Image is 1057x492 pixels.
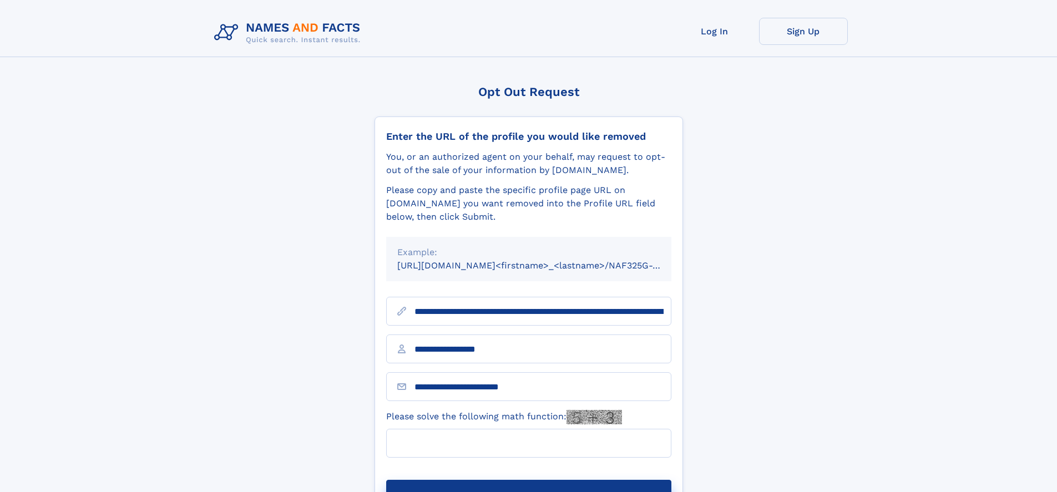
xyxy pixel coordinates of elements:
img: Logo Names and Facts [210,18,370,48]
label: Please solve the following math function: [386,410,622,424]
div: Opt Out Request [375,85,683,99]
a: Sign Up [759,18,848,45]
a: Log In [670,18,759,45]
div: Enter the URL of the profile you would like removed [386,130,671,143]
div: Please copy and paste the specific profile page URL on [DOMAIN_NAME] you want removed into the Pr... [386,184,671,224]
small: [URL][DOMAIN_NAME]<firstname>_<lastname>/NAF325G-xxxxxxxx [397,260,692,271]
div: Example: [397,246,660,259]
div: You, or an authorized agent on your behalf, may request to opt-out of the sale of your informatio... [386,150,671,177]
